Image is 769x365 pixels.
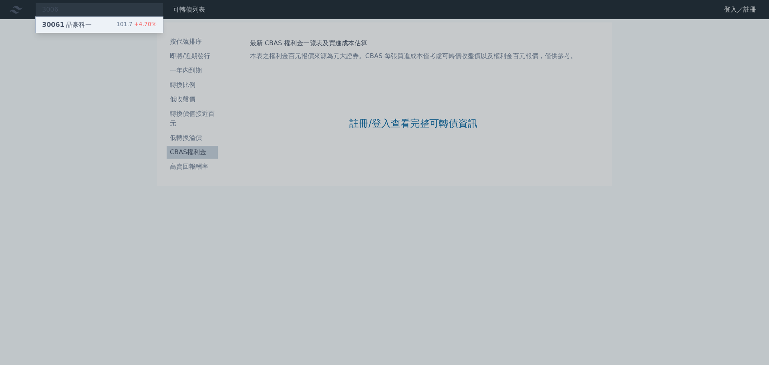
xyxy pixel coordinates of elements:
[42,20,92,30] div: 晶豪科一
[117,20,157,30] div: 101.7
[729,327,769,365] iframe: Chat Widget
[42,21,64,28] span: 30061
[729,327,769,365] div: 聊天小工具
[133,21,157,27] span: +4.70%
[36,17,163,33] a: 30061晶豪科一 101.7+4.70%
